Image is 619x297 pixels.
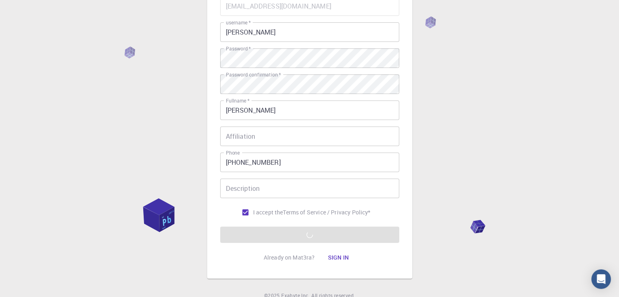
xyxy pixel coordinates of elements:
[226,71,281,78] label: Password confirmation
[226,149,240,156] label: Phone
[283,208,370,216] a: Terms of Service / Privacy Policy*
[226,19,251,26] label: username
[226,45,251,52] label: Password
[283,208,370,216] p: Terms of Service / Privacy Policy *
[264,253,315,262] p: Already on Mat3ra?
[226,97,249,104] label: Fullname
[253,208,283,216] span: I accept the
[321,249,355,266] button: Sign in
[591,269,611,289] div: Open Intercom Messenger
